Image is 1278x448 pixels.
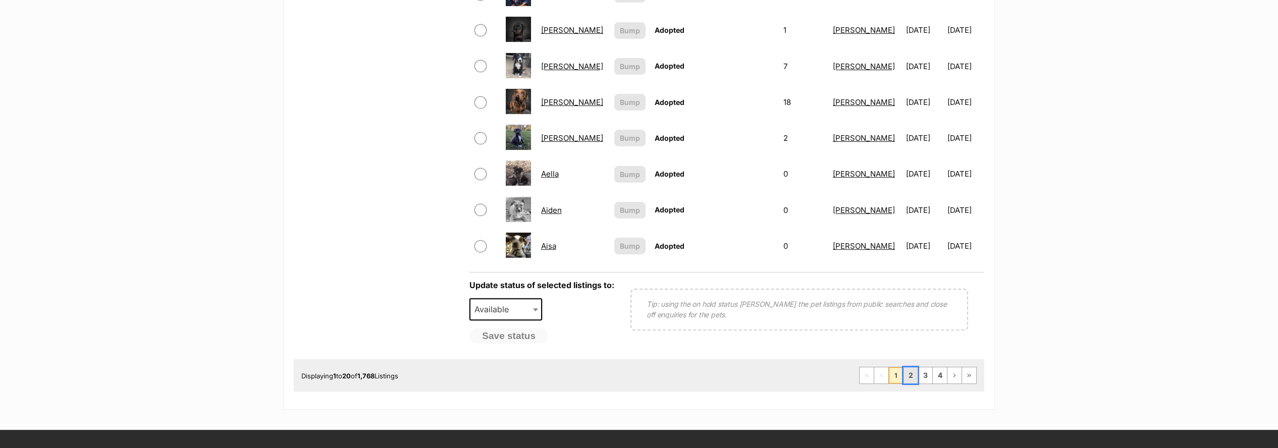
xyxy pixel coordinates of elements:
[947,121,983,155] td: [DATE]
[620,61,640,72] span: Bump
[902,85,946,120] td: [DATE]
[779,13,828,47] td: 1
[614,130,646,146] button: Bump
[541,205,562,215] a: Aiden
[947,367,962,383] a: Next page
[902,121,946,155] td: [DATE]
[333,372,336,380] strong: 1
[947,229,983,263] td: [DATE]
[506,17,531,42] img: Addie
[833,205,895,215] a: [PERSON_NAME]
[301,372,398,380] span: Displaying to of Listings
[962,367,976,383] a: Last page
[779,229,828,263] td: 0
[469,328,548,344] button: Save status
[620,97,640,107] span: Bump
[947,193,983,228] td: [DATE]
[947,156,983,191] td: [DATE]
[655,26,684,34] span: Adopted
[947,13,983,47] td: [DATE]
[779,156,828,191] td: 0
[947,49,983,84] td: [DATE]
[859,367,977,384] nav: Pagination
[469,298,542,320] span: Available
[470,302,519,316] span: Available
[833,97,895,107] a: [PERSON_NAME]
[889,367,903,383] span: Page 1
[947,85,983,120] td: [DATE]
[655,98,684,106] span: Adopted
[506,125,531,150] img: Adele
[902,49,946,84] td: [DATE]
[833,169,895,179] a: [PERSON_NAME]
[833,25,895,35] a: [PERSON_NAME]
[918,367,932,383] a: Page 3
[655,134,684,142] span: Adopted
[541,241,556,251] a: Aisa
[506,197,531,222] img: Aiden
[655,205,684,214] span: Adopted
[541,169,559,179] a: Aella
[541,133,603,143] a: [PERSON_NAME]
[655,62,684,70] span: Adopted
[902,13,946,47] td: [DATE]
[541,97,603,107] a: [PERSON_NAME]
[614,238,646,254] button: Bump
[541,62,603,71] a: [PERSON_NAME]
[620,25,640,36] span: Bump
[469,280,614,290] label: Update status of selected listings to:
[506,53,531,78] img: Addie
[833,62,895,71] a: [PERSON_NAME]
[647,299,952,320] p: Tip: using the on hold status [PERSON_NAME] the pet listings from public searches and close off e...
[506,89,531,114] img: Addison
[902,156,946,191] td: [DATE]
[779,85,828,120] td: 18
[506,160,531,186] img: Aella
[902,193,946,228] td: [DATE]
[614,22,646,39] button: Bump
[902,229,946,263] td: [DATE]
[620,205,640,215] span: Bump
[903,367,918,383] a: Page 2
[620,241,640,251] span: Bump
[655,242,684,250] span: Adopted
[357,372,375,380] strong: 1,768
[874,367,888,383] span: Previous page
[342,372,351,380] strong: 20
[620,169,640,180] span: Bump
[933,367,947,383] a: Page 4
[833,133,895,143] a: [PERSON_NAME]
[614,202,646,218] button: Bump
[614,166,646,183] button: Bump
[833,241,895,251] a: [PERSON_NAME]
[614,58,646,75] button: Bump
[779,193,828,228] td: 0
[614,94,646,110] button: Bump
[620,133,640,143] span: Bump
[779,49,828,84] td: 7
[506,233,531,258] img: Aisa
[860,367,874,383] span: First page
[779,121,828,155] td: 2
[541,25,603,35] a: [PERSON_NAME]
[655,170,684,178] span: Adopted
